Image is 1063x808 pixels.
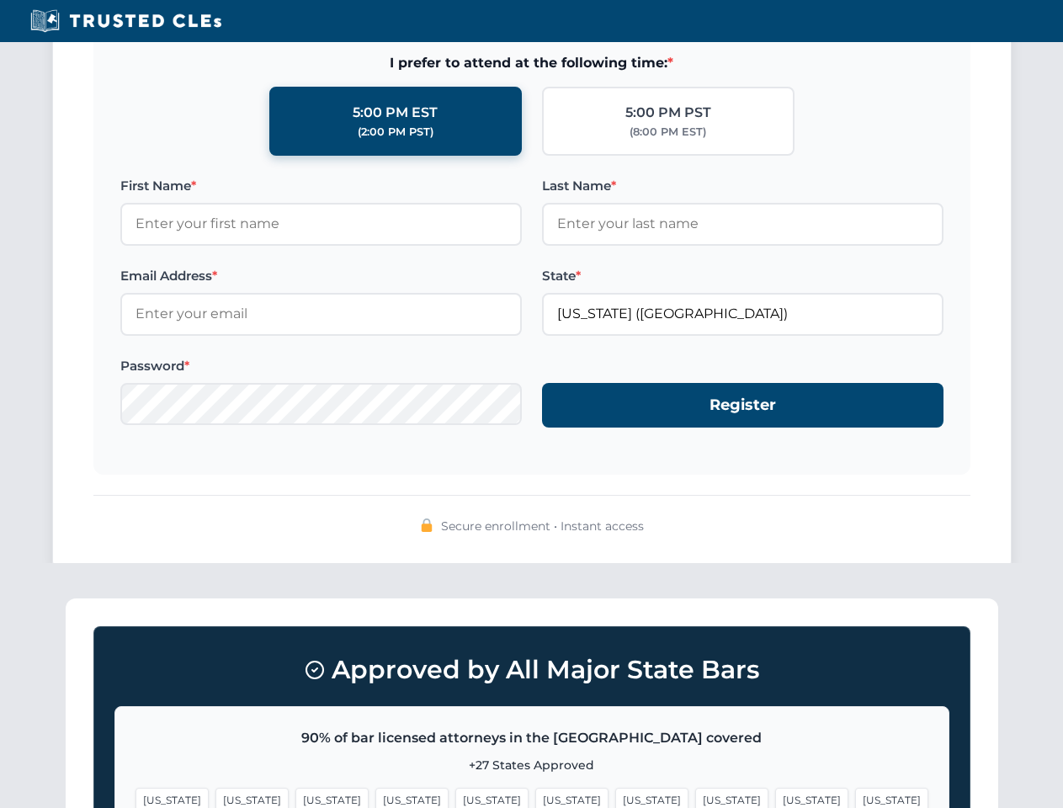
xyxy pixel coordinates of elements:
[120,356,522,376] label: Password
[542,383,943,428] button: Register
[25,8,226,34] img: Trusted CLEs
[542,293,943,335] input: Florida (FL)
[120,203,522,245] input: Enter your first name
[353,102,438,124] div: 5:00 PM EST
[120,52,943,74] span: I prefer to attend at the following time:
[542,266,943,286] label: State
[625,102,711,124] div: 5:00 PM PST
[120,266,522,286] label: Email Address
[136,756,928,774] p: +27 States Approved
[420,518,433,532] img: 🔒
[630,124,706,141] div: (8:00 PM EST)
[114,647,949,693] h3: Approved by All Major State Bars
[542,176,943,196] label: Last Name
[120,176,522,196] label: First Name
[120,293,522,335] input: Enter your email
[358,124,433,141] div: (2:00 PM PST)
[441,517,644,535] span: Secure enrollment • Instant access
[542,203,943,245] input: Enter your last name
[136,727,928,749] p: 90% of bar licensed attorneys in the [GEOGRAPHIC_DATA] covered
